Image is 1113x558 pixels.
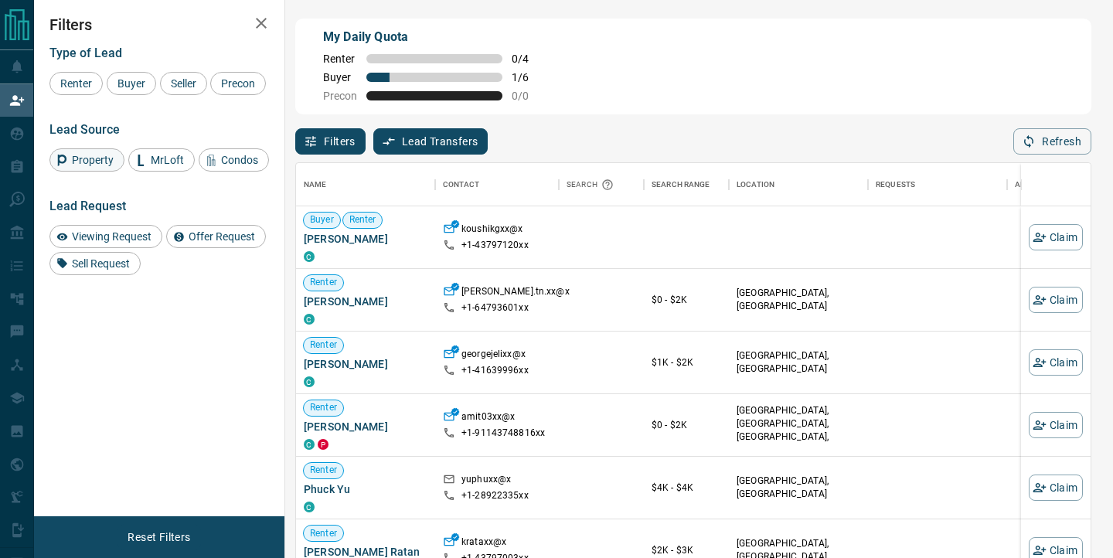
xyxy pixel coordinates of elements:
[461,364,529,377] p: +1- 41639996xx
[318,439,328,450] div: property.ca
[304,356,427,372] span: [PERSON_NAME]
[304,163,327,206] div: Name
[323,53,357,65] span: Renter
[304,294,427,309] span: [PERSON_NAME]
[304,339,343,352] span: Renter
[304,314,315,325] div: condos.ca
[652,418,721,432] p: $0 - $2K
[49,122,120,137] span: Lead Source
[461,410,515,427] p: amit03xx@x
[512,71,546,83] span: 1 / 6
[652,163,710,206] div: Search Range
[512,53,546,65] span: 0 / 4
[737,349,860,376] p: [GEOGRAPHIC_DATA], [GEOGRAPHIC_DATA]
[323,71,357,83] span: Buyer
[1013,128,1091,155] button: Refresh
[461,285,570,301] p: [PERSON_NAME].tn.xx@x
[304,401,343,414] span: Renter
[443,163,479,206] div: Contact
[1029,412,1083,438] button: Claim
[66,230,157,243] span: Viewing Request
[128,148,195,172] div: MrLoft
[737,163,774,206] div: Location
[304,481,427,497] span: Phuck Yu
[160,72,207,95] div: Seller
[296,163,435,206] div: Name
[304,439,315,450] div: condos.ca
[49,72,103,95] div: Renter
[373,128,488,155] button: Lead Transfers
[343,213,383,226] span: Renter
[216,154,264,166] span: Condos
[304,464,343,477] span: Renter
[304,419,427,434] span: [PERSON_NAME]
[876,163,915,206] div: Requests
[183,230,260,243] span: Offer Request
[652,293,721,307] p: $0 - $2K
[49,225,162,248] div: Viewing Request
[145,154,189,166] span: MrLoft
[49,148,124,172] div: Property
[729,163,868,206] div: Location
[868,163,1007,206] div: Requests
[652,481,721,495] p: $4K - $4K
[461,239,529,252] p: +1- 43797120xx
[323,90,357,102] span: Precon
[644,163,729,206] div: Search Range
[461,223,523,239] p: koushikgxx@x
[737,404,860,458] p: Scarborough, York Crosstown
[1029,475,1083,501] button: Claim
[461,348,526,364] p: georgejelixx@x
[323,28,546,46] p: My Daily Quota
[1029,287,1083,313] button: Claim
[304,527,343,540] span: Renter
[1029,349,1083,376] button: Claim
[652,543,721,557] p: $2K - $3K
[461,301,529,315] p: +1- 64793601xx
[737,287,860,313] p: [GEOGRAPHIC_DATA], [GEOGRAPHIC_DATA]
[461,427,545,440] p: +1- 91143748816xx
[49,15,269,34] h2: Filters
[112,77,151,90] span: Buyer
[49,252,141,275] div: Sell Request
[107,72,156,95] div: Buyer
[1029,224,1083,250] button: Claim
[166,225,266,248] div: Offer Request
[117,524,200,550] button: Reset Filters
[304,251,315,262] div: condos.ca
[304,276,343,289] span: Renter
[66,257,135,270] span: Sell Request
[49,46,122,60] span: Type of Lead
[216,77,260,90] span: Precon
[49,199,126,213] span: Lead Request
[165,77,202,90] span: Seller
[652,356,721,369] p: $1K - $2K
[461,489,529,502] p: +1- 28922335xx
[461,473,511,489] p: yuphuxx@x
[295,128,366,155] button: Filters
[737,475,860,501] p: [GEOGRAPHIC_DATA], [GEOGRAPHIC_DATA]
[304,502,315,512] div: condos.ca
[461,536,506,552] p: krataxx@x
[210,72,266,95] div: Precon
[304,213,340,226] span: Buyer
[304,231,427,247] span: [PERSON_NAME]
[66,154,119,166] span: Property
[567,163,618,206] div: Search
[512,90,546,102] span: 0 / 0
[55,77,97,90] span: Renter
[435,163,559,206] div: Contact
[304,376,315,387] div: condos.ca
[199,148,269,172] div: Condos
